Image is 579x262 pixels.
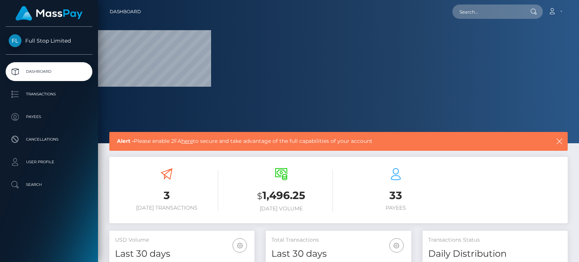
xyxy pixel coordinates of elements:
a: Search [6,175,92,194]
img: Full Stop Limited [9,34,21,47]
p: Transactions [9,89,89,100]
p: Search [9,179,89,190]
p: Dashboard [9,66,89,77]
h3: 1,496.25 [230,188,333,204]
h5: Transactions Status [428,236,562,244]
h4: Daily Distribution [428,247,562,260]
a: here [181,138,193,144]
h3: 3 [115,188,218,203]
small: $ [257,191,262,201]
span: Full Stop Limited [6,37,92,44]
h4: Last 30 days [115,247,249,260]
h5: USD Volume [115,236,249,244]
h3: 33 [344,188,447,203]
h5: Total Transactions [271,236,405,244]
a: Transactions [6,85,92,104]
b: Alert - [117,138,134,144]
p: Cancellations [9,134,89,145]
p: Payees [9,111,89,123]
h6: [DATE] Volume [230,205,333,212]
h6: Payees [344,205,447,211]
img: MassPay Logo [15,6,83,21]
p: User Profile [9,156,89,168]
a: Dashboard [6,62,92,81]
h6: [DATE] Transactions [115,205,218,211]
a: Cancellations [6,130,92,149]
a: User Profile [6,153,92,172]
h4: Last 30 days [271,247,405,260]
a: Payees [6,107,92,126]
span: Please enable 2FA to secure and take advantage of the full capabilities of your account [117,137,512,145]
a: Dashboard [110,4,141,20]
input: Search... [452,5,523,19]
